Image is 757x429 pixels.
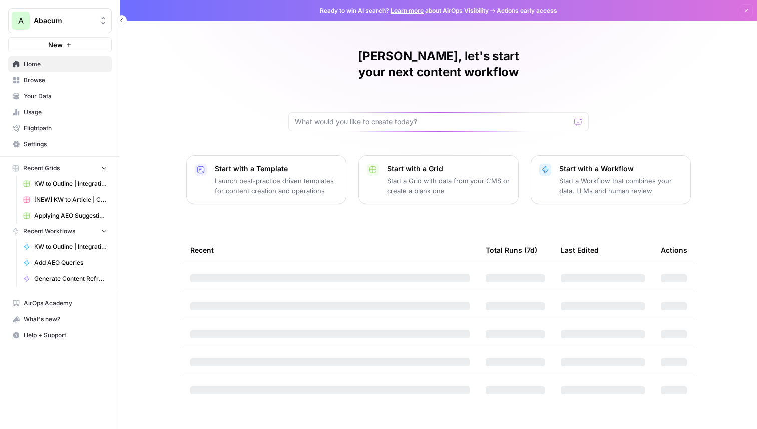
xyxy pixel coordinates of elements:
[24,299,107,308] span: AirOps Academy
[48,40,63,50] span: New
[8,161,112,176] button: Recent Grids
[24,76,107,85] span: Browse
[497,6,557,15] span: Actions early access
[24,140,107,149] span: Settings
[34,16,94,26] span: Abacum
[8,311,112,327] button: What's new?
[8,120,112,136] a: Flightpath
[9,312,111,327] div: What's new?
[8,37,112,52] button: New
[559,164,682,174] p: Start with a Workflow
[34,274,107,283] span: Generate Content Refresh Updates Brief
[358,155,519,204] button: Start with a GridStart a Grid with data from your CMS or create a blank one
[190,236,470,264] div: Recent
[19,176,112,192] a: KW to Outline | Integration Pages Grid
[561,236,599,264] div: Last Edited
[215,176,338,196] p: Launch best-practice driven templates for content creation and operations
[19,239,112,255] a: KW to Outline | Integration Pages
[34,211,107,220] span: Applying AEO Suggestions
[24,60,107,69] span: Home
[8,224,112,239] button: Recent Workflows
[661,236,687,264] div: Actions
[215,164,338,174] p: Start with a Template
[559,176,682,196] p: Start a Workflow that combines your data, LLMs and human review
[19,192,112,208] a: [NEW] KW to Article | Cohort Grid
[531,155,691,204] button: Start with a WorkflowStart a Workflow that combines your data, LLMs and human review
[34,258,107,267] span: Add AEO Queries
[8,327,112,343] button: Help + Support
[19,255,112,271] a: Add AEO Queries
[8,8,112,33] button: Workspace: Abacum
[387,164,510,174] p: Start with a Grid
[486,236,537,264] div: Total Runs (7d)
[23,164,60,173] span: Recent Grids
[8,56,112,72] a: Home
[387,176,510,196] p: Start a Grid with data from your CMS or create a blank one
[8,88,112,104] a: Your Data
[24,331,107,340] span: Help + Support
[8,104,112,120] a: Usage
[391,7,424,14] a: Learn more
[24,92,107,101] span: Your Data
[18,15,24,27] span: A
[34,195,107,204] span: [NEW] KW to Article | Cohort Grid
[24,124,107,133] span: Flightpath
[8,136,112,152] a: Settings
[19,208,112,224] a: Applying AEO Suggestions
[8,72,112,88] a: Browse
[8,295,112,311] a: AirOps Academy
[320,6,489,15] span: Ready to win AI search? about AirOps Visibility
[295,117,570,127] input: What would you like to create today?
[34,242,107,251] span: KW to Outline | Integration Pages
[23,227,75,236] span: Recent Workflows
[288,48,589,80] h1: [PERSON_NAME], let's start your next content workflow
[24,108,107,117] span: Usage
[186,155,346,204] button: Start with a TemplateLaunch best-practice driven templates for content creation and operations
[34,179,107,188] span: KW to Outline | Integration Pages Grid
[19,271,112,287] a: Generate Content Refresh Updates Brief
